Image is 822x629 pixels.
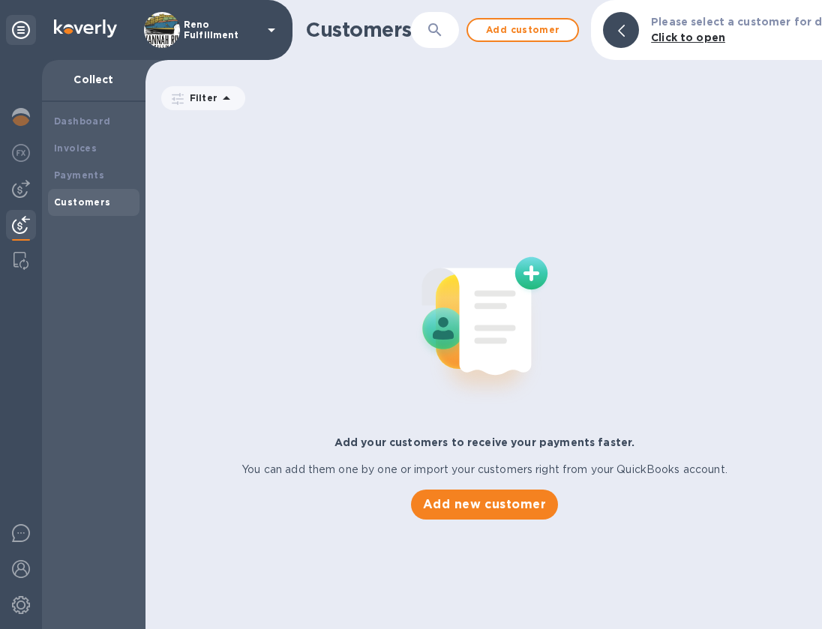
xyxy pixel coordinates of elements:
[466,18,579,42] button: Add customer
[54,169,104,181] b: Payments
[306,18,411,42] h1: Customers
[241,462,727,478] p: You can add them one by one or import your customers right from your QuickBooks account.
[54,196,111,208] b: Customers
[651,31,725,43] b: Click to open
[423,496,546,514] span: Add new customer
[184,19,259,40] p: Reno Fulfillment
[12,144,30,162] img: Foreign exchange
[6,15,36,45] div: Unpin categories
[411,490,558,520] button: Add new customer
[184,91,217,104] p: Filter
[480,21,565,39] span: Add customer
[54,72,133,87] p: Collect
[54,19,117,37] img: Logo
[54,115,111,127] b: Dashboard
[334,435,635,450] p: Add your customers to receive your payments faster.
[54,142,97,154] b: Invoices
